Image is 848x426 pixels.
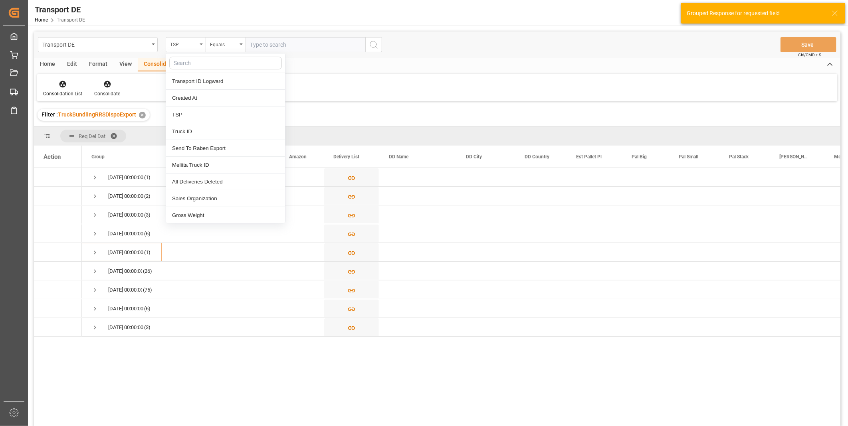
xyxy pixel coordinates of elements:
span: DD Name [389,154,408,160]
div: Truck ID [166,123,285,140]
span: (75) [143,281,152,299]
div: [DATE] 00:00:00 [108,262,142,280]
button: open menu [206,37,246,52]
button: open menu [38,37,158,52]
div: Press SPACE to select this row. [34,224,82,243]
div: Consolidate [94,90,120,97]
div: [DATE] 00:00:00 [108,318,143,337]
div: Press SPACE to select this row. [34,187,82,205]
div: Sales Organization [166,190,285,207]
div: Format [83,58,113,71]
span: (1) [144,168,151,187]
span: (2) [144,187,151,205]
button: search button [365,37,382,52]
span: DD Country [525,154,549,160]
span: (6) [144,225,151,243]
div: Press SPACE to select this row. [34,318,82,337]
div: Press SPACE to select this row. [34,262,82,280]
div: Transport ID Logward [166,73,285,90]
div: Equals [210,39,237,48]
span: DD City [466,154,482,160]
input: Type to search [246,37,365,52]
div: Transport DE [35,4,85,16]
span: Group [91,154,105,160]
span: (3) [144,206,151,224]
div: [DATE] 00:00:00 [108,281,142,299]
span: TruckBundlingRRSDispoExport [58,111,136,118]
button: close menu [166,37,206,52]
div: Press SPACE to select this row. [34,168,82,187]
span: Delivery List [333,154,359,160]
div: [DATE] 00:00:00 [108,187,143,205]
div: TSP [166,106,285,123]
div: [DATE] 00:00:00 [108,168,143,187]
div: View [113,58,138,71]
span: Ctrl/CMD + S [798,52,821,58]
div: Transport DE [42,39,149,49]
div: Press SPACE to select this row. [34,280,82,299]
div: TSP [170,39,197,48]
div: Press SPACE to select this row. [34,243,82,262]
span: [PERSON_NAME] [779,154,808,160]
span: Filter : [42,111,58,118]
div: Grouped Response for requested field [687,9,824,18]
div: [DATE] 00:00:00 [108,206,143,224]
div: Edit [61,58,83,71]
div: Gross Weight [166,207,285,224]
div: [DATE] 00:00:00 [108,300,143,318]
div: Home [34,58,61,71]
div: [DATE] 00:00:00 [108,225,143,243]
span: Req Del Dat [79,133,105,139]
div: Created At [166,90,285,106]
span: Est Pallet Pl [576,154,602,160]
span: Pal Big [632,154,647,160]
div: Melitta Truck ID [166,157,285,174]
span: (1) [144,243,151,262]
div: Send To Raben Export [166,140,285,157]
span: (6) [144,300,151,318]
input: Search [169,57,282,69]
div: Press SPACE to select this row. [34,299,82,318]
div: [DATE] 00:00:00 [108,243,143,262]
button: Save [781,37,836,52]
span: Amazon [289,154,307,160]
a: Home [35,17,48,23]
span: Pal Small [679,154,698,160]
div: Press SPACE to select this row. [34,205,82,224]
div: All Deliveries Deleted [166,174,285,190]
span: (3) [144,318,151,337]
div: Action [44,153,61,160]
div: Consolidation List [43,90,82,97]
span: Pal Stack [729,154,749,160]
div: Consolidate [138,58,180,71]
div: ✕ [139,112,146,118]
span: (26) [143,262,152,280]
